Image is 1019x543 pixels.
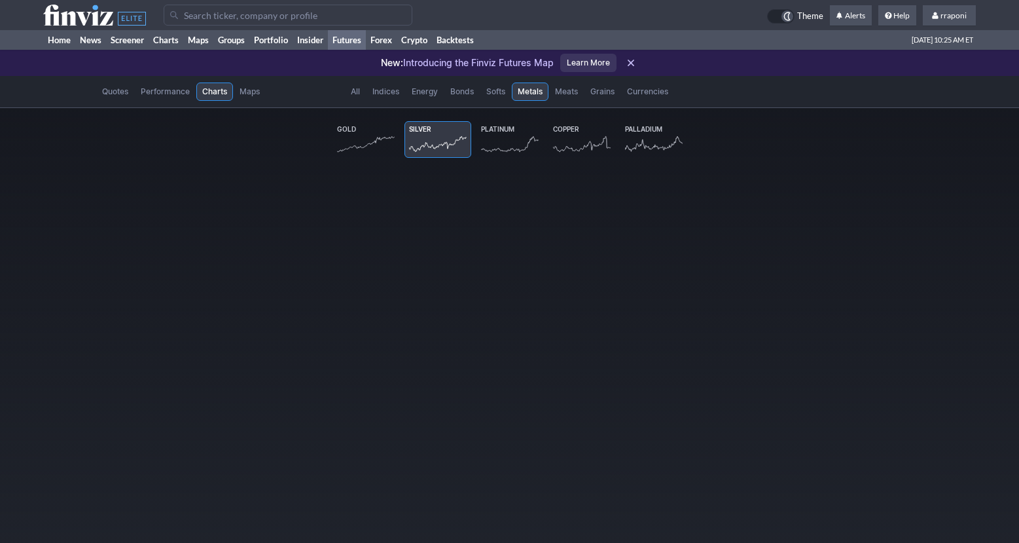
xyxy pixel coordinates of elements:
[332,121,399,158] a: Gold
[476,121,543,158] a: Platinum
[409,125,431,133] span: Silver
[450,85,474,98] span: Bonds
[590,85,615,98] span: Grains
[366,83,405,101] a: Indices
[234,83,266,101] a: Maps
[381,57,403,68] span: New:
[381,56,554,69] p: Introducing the Finviz Futures Map
[625,125,662,133] span: Palladium
[620,121,687,158] a: Palladium
[518,85,543,98] span: Metals
[481,125,514,133] span: Platinum
[196,83,233,101] a: Charts
[553,125,579,133] span: Copper
[328,30,366,50] a: Futures
[106,30,149,50] a: Screener
[548,121,615,158] a: Copper
[512,83,548,101] a: Metals
[397,30,432,50] a: Crypto
[404,121,471,158] a: Silver
[627,85,668,98] span: Currencies
[149,30,183,50] a: Charts
[102,85,128,98] span: Quotes
[75,30,106,50] a: News
[183,30,213,50] a: Maps
[621,83,674,101] a: Currencies
[366,30,397,50] a: Forex
[444,83,480,101] a: Bonds
[555,85,578,98] span: Meats
[940,10,967,20] span: rraponi
[432,30,478,50] a: Backtests
[372,85,399,98] span: Indices
[337,125,356,133] span: Gold
[141,85,190,98] span: Performance
[406,83,444,101] a: Energy
[135,83,196,101] a: Performance
[486,85,505,98] span: Softs
[293,30,328,50] a: Insider
[240,85,260,98] span: Maps
[351,85,360,98] span: All
[830,5,872,26] a: Alerts
[767,9,823,24] a: Theme
[213,30,249,50] a: Groups
[797,9,823,24] span: Theme
[923,5,976,26] a: rraponi
[43,30,75,50] a: Home
[345,83,366,101] a: All
[549,83,584,101] a: Meats
[912,30,973,50] span: [DATE] 10:25 AM ET
[480,83,511,101] a: Softs
[96,83,134,101] a: Quotes
[164,5,412,26] input: Search
[202,85,227,98] span: Charts
[412,85,438,98] span: Energy
[560,54,617,72] a: Learn More
[584,83,620,101] a: Grains
[878,5,916,26] a: Help
[249,30,293,50] a: Portfolio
